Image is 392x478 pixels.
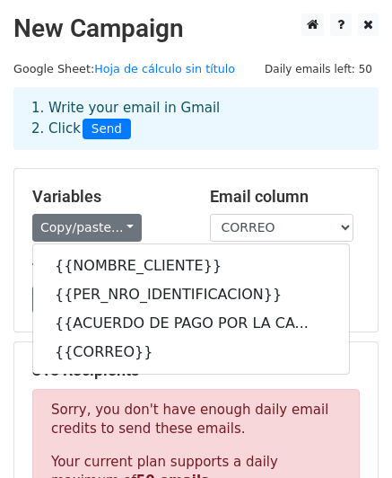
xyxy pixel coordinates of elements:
[33,309,349,338] a: {{ACUERDO DE PAGO POR LA CA...
[258,62,379,75] a: Daily emails left: 50
[94,62,235,75] a: Hoja de cálculo sin título
[13,13,379,44] h2: New Campaign
[302,392,392,478] iframe: Chat Widget
[51,401,341,438] p: Sorry, you don't have enough daily email credits to send these emails.
[33,280,349,309] a: {{PER_NRO_IDENTIFICACION}}
[33,252,349,280] a: {{NOMBRE_CLIENTE}}
[302,392,392,478] div: Widget de chat
[13,62,235,75] small: Google Sheet:
[210,187,361,207] h5: Email column
[32,214,142,242] a: Copy/paste...
[18,98,374,139] div: 1. Write your email in Gmail 2. Click
[32,187,183,207] h5: Variables
[33,338,349,367] a: {{CORREO}}
[258,59,379,79] span: Daily emails left: 50
[83,119,131,140] span: Send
